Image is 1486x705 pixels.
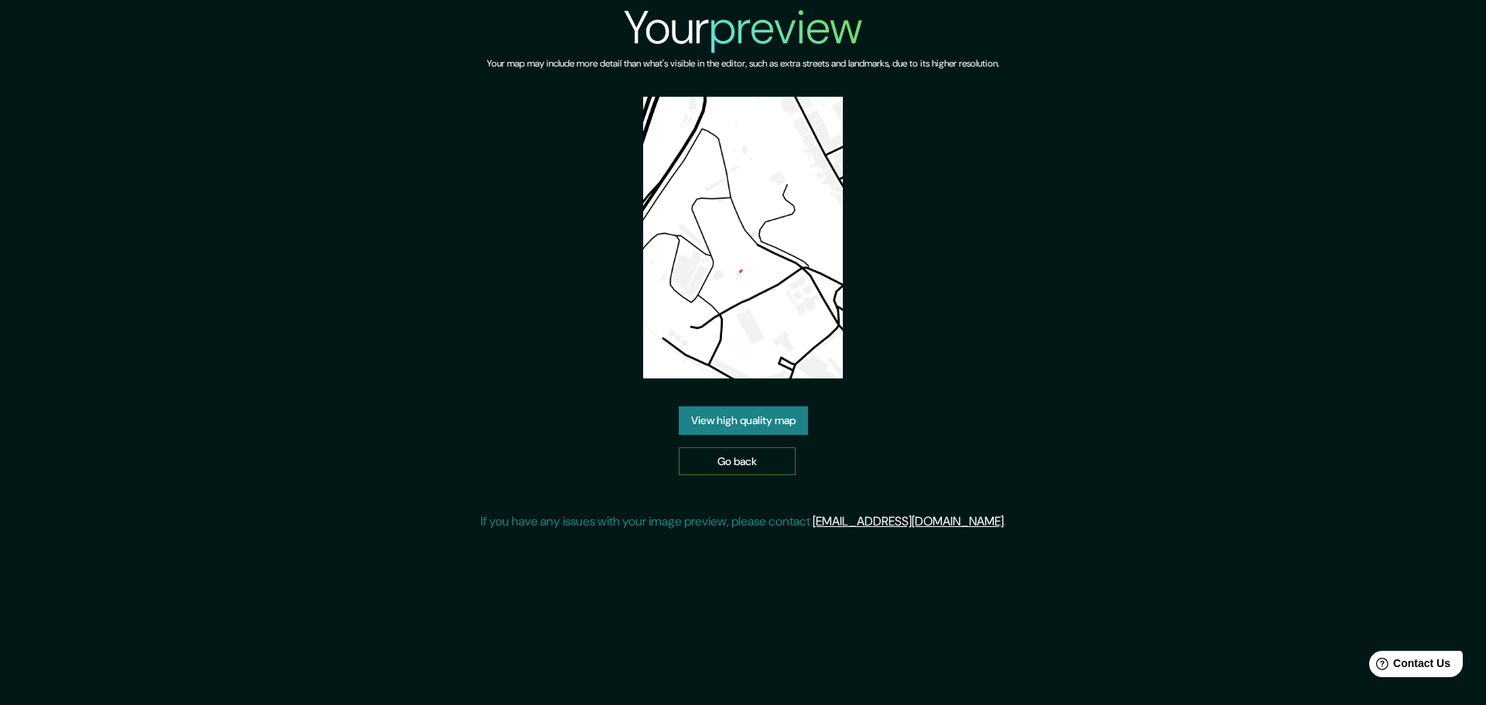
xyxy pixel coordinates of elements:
[643,97,843,378] img: created-map-preview
[1348,645,1469,688] iframe: Help widget launcher
[813,513,1004,529] a: [EMAIL_ADDRESS][DOMAIN_NAME]
[679,447,796,476] a: Go back
[481,512,1006,531] p: If you have any issues with your image preview, please contact .
[487,56,999,72] h6: Your map may include more detail than what's visible in the editor, such as extra streets and lan...
[679,406,808,435] a: View high quality map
